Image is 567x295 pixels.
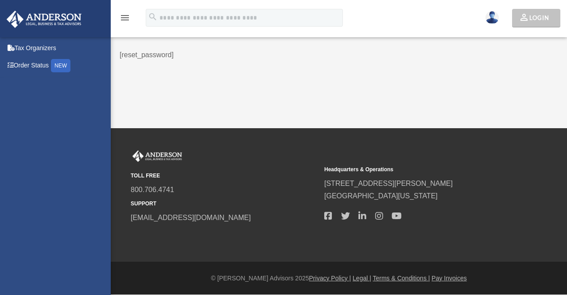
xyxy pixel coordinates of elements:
img: Anderson Advisors Platinum Portal [4,11,84,28]
a: [GEOGRAPHIC_DATA][US_STATE] [324,192,438,200]
i: menu [120,12,130,23]
small: Headquarters & Operations [324,165,512,174]
small: SUPPORT [131,199,318,208]
div: NEW [51,59,70,72]
a: Terms & Conditions | [373,275,430,282]
a: [EMAIL_ADDRESS][DOMAIN_NAME] [131,214,251,221]
a: Tax Organizers [6,39,117,57]
a: Legal | [353,275,371,282]
img: Anderson Advisors Platinum Portal [131,150,184,162]
i: perm_identity [519,17,529,28]
a: [STREET_ADDRESS][PERSON_NAME] [324,180,453,187]
a: perm_identityLogin [512,9,560,27]
a: 800.706.4741 [131,186,174,193]
a: Order StatusNEW [6,57,117,75]
i: search [148,12,158,22]
a: Privacy Policy | [309,275,351,282]
a: Pay Invoices [431,275,466,282]
a: menu [120,16,130,23]
div: © [PERSON_NAME] Advisors 2025 [111,273,567,284]
small: TOLL FREE [131,171,318,181]
p: [reset_password] [120,49,406,61]
img: User Pic [485,11,499,24]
